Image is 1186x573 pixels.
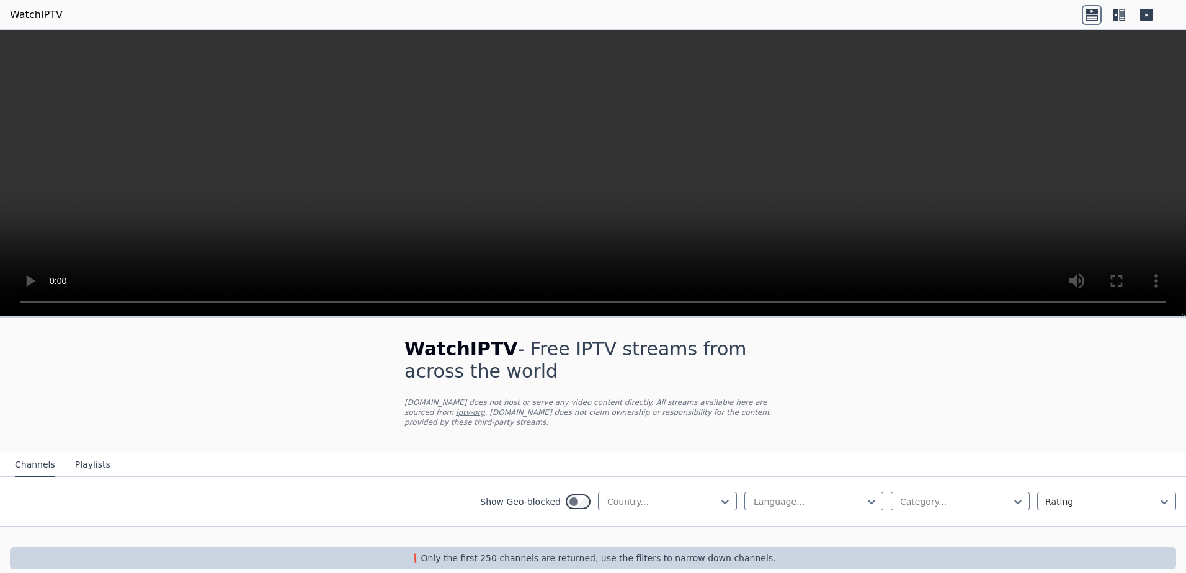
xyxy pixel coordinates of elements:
[404,338,518,360] span: WatchIPTV
[10,7,63,22] a: WatchIPTV
[404,338,782,383] h1: - Free IPTV streams from across the world
[404,398,782,427] p: [DOMAIN_NAME] does not host or serve any video content directly. All streams available here are s...
[15,552,1171,564] p: ❗️Only the first 250 channels are returned, use the filters to narrow down channels.
[15,453,55,477] button: Channels
[480,495,561,508] label: Show Geo-blocked
[456,408,485,417] a: iptv-org
[75,453,110,477] button: Playlists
